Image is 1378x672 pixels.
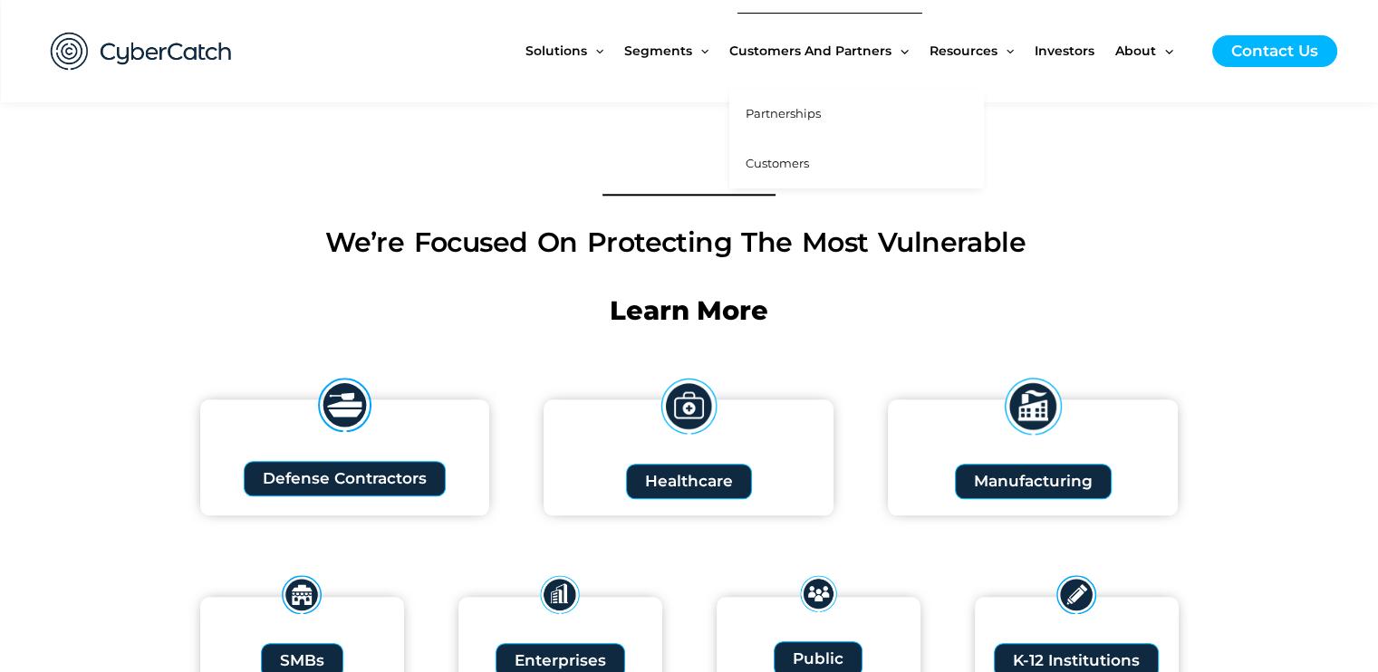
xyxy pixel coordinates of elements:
[525,13,587,89] span: Solutions
[1035,13,1094,89] span: Investors
[263,471,427,486] span: Defense Contractors
[1212,35,1337,67] a: Contact Us
[33,14,250,89] img: CyberCatch
[997,13,1014,89] span: Menu Toggle
[955,464,1112,499] a: Manufacturing
[182,293,1197,328] h2: Learn More
[974,474,1093,489] span: Manufacturing
[1156,13,1172,89] span: Menu Toggle
[587,13,603,89] span: Menu Toggle
[645,474,733,489] span: Healthcare
[729,89,984,139] a: Partnerships
[891,13,908,89] span: Menu Toggle
[930,13,997,89] span: Resources
[624,13,692,89] span: Segments
[515,653,606,668] span: Enterprises
[746,106,821,120] span: Partnerships
[244,461,446,496] a: Defense Contractors
[280,653,324,668] span: SMBs
[525,13,1194,89] nav: Site Navigation: New Main Menu
[1013,653,1140,668] span: K-12 Institutions
[746,156,809,170] span: Customers
[692,13,708,89] span: Menu Toggle
[793,651,843,667] span: Public
[729,139,984,188] a: Customers
[182,222,1170,263] h1: We’re focused on protecting the most vulnerable
[1115,13,1156,89] span: About
[626,464,752,499] a: Healthcare
[729,13,891,89] span: Customers and Partners
[1035,13,1115,89] a: Investors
